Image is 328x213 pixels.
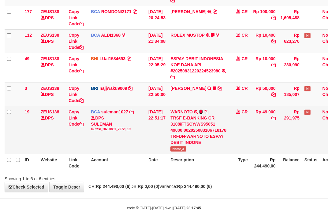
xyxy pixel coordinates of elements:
[170,146,186,152] span: Notoaja
[304,33,311,38] span: Has Note
[101,109,128,114] a: suleman1027
[242,33,248,38] span: CR
[170,109,193,114] a: WARNOTO
[213,9,217,14] a: Copy ABDUL GAFUR to clipboard
[69,56,84,73] a: Copy Link Code
[170,56,223,73] a: ESPAY DEBIT INDONESIA KOE DANA API #20250831220224523980
[250,154,278,171] th: Rp 244.490,00
[25,109,30,114] span: 19
[69,86,84,103] a: Copy Link Code
[242,109,248,114] span: CR
[91,56,98,61] span: BNI
[271,62,276,67] a: Copy Rp 10,000 to clipboard
[278,6,302,29] td: Rp 1,695,488
[271,116,276,120] a: Copy Rp 49,000 to clipboard
[168,154,229,171] th: Description
[25,86,27,91] span: 3
[101,9,132,14] a: ROMDONI2171
[91,115,143,131] div: DPS SULEMAN
[38,6,66,29] td: DPS
[250,106,278,154] td: Rp 49,000
[41,86,59,91] a: ZEUS138
[229,154,250,171] th: Type
[146,29,168,53] td: [DATE] 21:34:08
[271,15,276,20] a: Copy Rp 100,000 to clipboard
[250,6,278,29] td: Rp 100,000
[242,86,248,91] span: CR
[91,9,100,14] span: BCA
[91,86,98,91] span: BRI
[250,29,278,53] td: Rp 10,490
[271,92,276,97] a: Copy Rp 50,000 to clipboard
[170,33,205,38] a: ROLEX MUSTOP
[218,86,222,91] a: Copy ADIL KUDRATULL to clipboard
[25,33,32,38] span: 112
[170,115,226,145] div: TRSF E-BANKING CR 3108/FTSCY/WS95051 49000.002025083106718178 TRFDN-WARNOTO ESPAY DEBIT INDONE
[49,182,84,192] a: Toggle Descr
[66,154,88,171] th: Link Code
[38,106,66,154] td: DPS
[38,53,66,83] td: DPS
[304,86,311,91] span: Has Note
[91,109,100,114] span: BCA
[25,9,32,14] span: 177
[41,56,59,61] a: ZEUS138
[96,184,131,189] strong: Rp 244.490,00 (6)
[91,33,100,38] span: BCA
[88,154,146,171] th: Account
[250,53,278,83] td: Rp 10,000
[41,33,59,38] a: ZEUS138
[242,56,248,61] span: CR
[271,39,276,44] a: Copy Rp 10,490 to clipboard
[38,29,66,53] td: DPS
[38,83,66,106] td: DPS
[146,106,168,154] td: [DATE] 22:51:17
[170,75,175,79] a: Copy ESPAY DEBIT INDONESIA KOE DANA API #20250831220224523980 to clipboard
[127,56,131,61] a: Copy LUal1584693 to clipboard
[128,86,132,91] a: Copy najjwaku9009 to clipboard
[278,106,302,154] td: Rp 291,975
[278,83,302,106] td: Rp 185,007
[41,109,59,114] a: ZEUS138
[302,154,320,171] th: Status
[85,184,212,189] span: CR: DB: Variance:
[177,184,212,189] strong: Rp 244.490,00 (6)
[129,109,134,114] a: Copy suleman1027 to clipboard
[250,83,278,106] td: Rp 50,000
[173,206,201,210] strong: [DATE] 23:17:45
[170,9,206,14] a: [PERSON_NAME]
[304,110,311,115] span: Has Note
[101,33,121,38] a: ALDI1368
[278,53,302,83] td: Rp 230,990
[278,29,302,53] td: Rp 623,270
[216,33,220,38] a: Copy ROLEX MUSTOP to clipboard
[69,9,84,26] a: Copy Link Code
[242,9,248,14] span: CR
[146,83,168,106] td: [DATE] 22:50:00
[38,154,66,171] th: Website
[133,9,137,14] a: Copy ROMDONI2171 to clipboard
[204,109,208,114] a: Copy WARNOTO to clipboard
[138,184,159,189] strong: Rp 0,00 (0)
[146,154,168,171] th: Date
[127,206,201,210] small: code © [DATE]-[DATE] dwg |
[99,86,127,91] a: najjwaku9009
[5,182,48,192] a: Check Selected
[69,109,84,127] a: Copy Link Code
[25,56,30,61] span: 49
[146,6,168,29] td: [DATE] 20:24:53
[278,154,302,171] th: Balance
[170,86,206,91] a: [PERSON_NAME]
[41,9,59,14] a: ZEUS138
[91,127,143,131] div: mutasi_20250831_2972 | 19
[99,56,125,61] a: LUal1584693
[146,53,168,83] td: [DATE] 22:05:29
[122,33,126,38] a: Copy ALDI1368 to clipboard
[5,173,132,182] div: Showing 1 to 6 of 6 entries
[69,33,84,50] a: Copy Link Code
[22,154,38,171] th: ID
